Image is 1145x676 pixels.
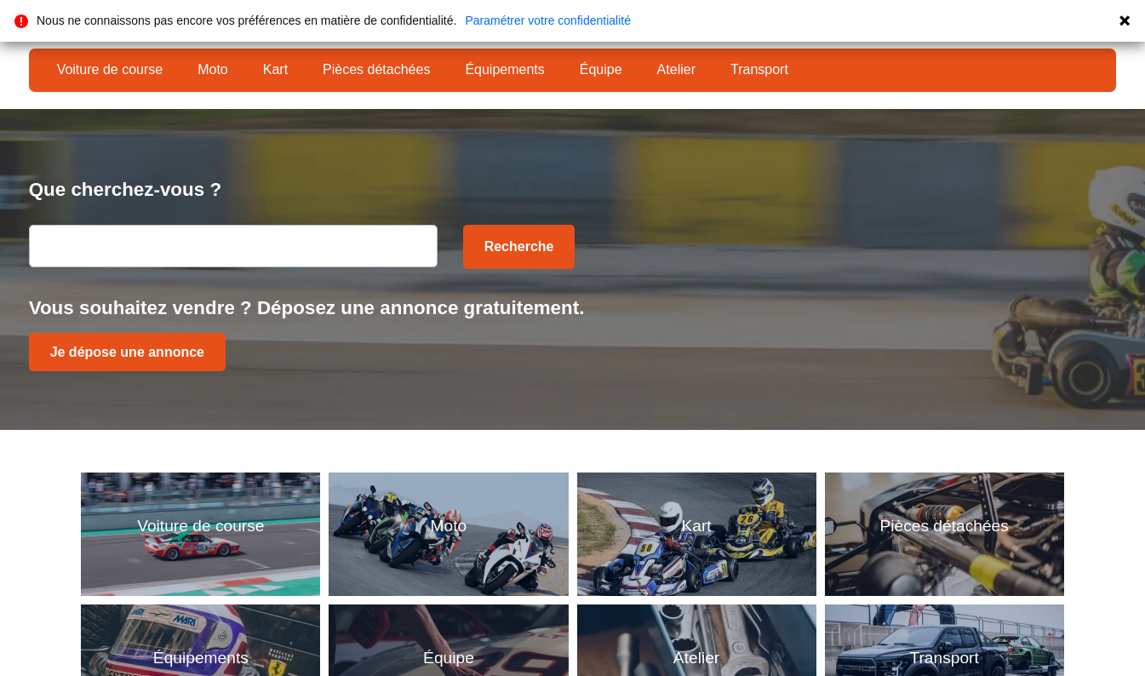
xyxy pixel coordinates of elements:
[29,333,226,371] a: Je dépose une annonce
[646,55,707,84] a: Atelier
[137,515,264,538] p: Voiture de course
[29,176,1117,203] p: Que cherchez-vous ?
[153,647,249,670] p: Équipements
[423,647,474,670] p: Équipe
[569,55,633,84] a: Équipe
[46,55,175,84] a: Voiture de course
[329,473,568,596] a: MotoMoto
[673,647,719,670] p: Atelier
[37,14,456,26] p: Nous ne connaissons pas encore vos préférences en matière de confidentialité.
[879,515,1008,538] p: Pièces détachées
[186,55,239,84] a: Moto
[681,515,711,538] p: Kart
[431,515,467,538] p: Moto
[719,55,799,84] a: Transport
[252,55,299,84] a: Kart
[463,225,575,269] button: Recherche
[577,473,816,596] a: KartKart
[312,55,441,84] a: Pièces détachées
[825,473,1064,596] a: Pièces détachéesPièces détachées
[465,14,631,26] a: Paramétrer votre confidentialité
[29,295,1117,321] p: Vous souhaitez vendre ? Déposez une annonce gratuitement.
[909,647,978,670] p: Transport
[81,473,320,596] a: Voiture de courseVoiture de course
[454,55,555,84] a: Équipements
